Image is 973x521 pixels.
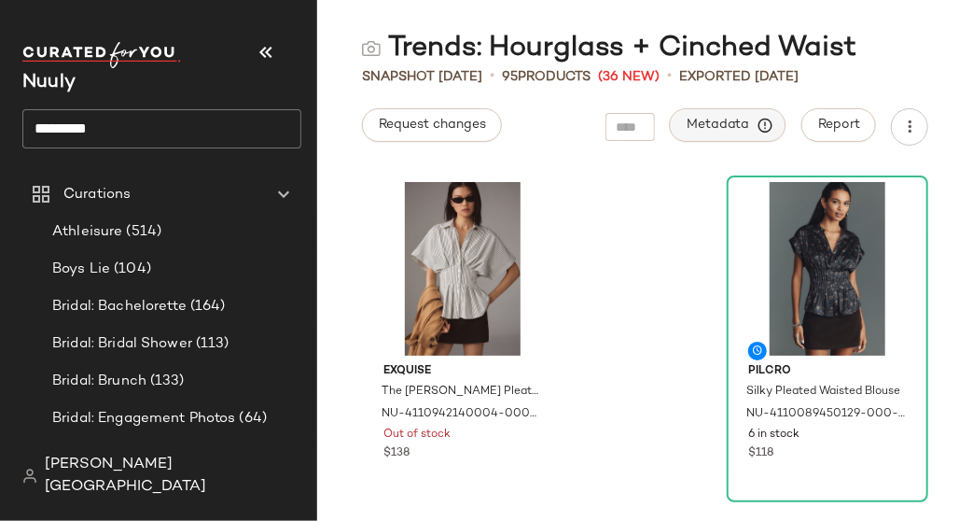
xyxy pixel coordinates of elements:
span: • [490,65,494,88]
span: Bridal: Bachelorette [52,296,187,317]
span: Curations [63,184,131,205]
span: NU-4110942140004-000-015 [382,406,540,423]
button: Report [801,108,876,142]
span: Report [817,118,860,133]
span: Metadata [686,117,771,134]
span: Exquise [383,363,542,380]
p: Exported [DATE] [679,67,799,87]
div: Trends: Hourglass + Cinched Waist [362,30,856,67]
span: $118 [748,445,773,462]
span: Out of stock [383,427,451,444]
span: Request changes [378,118,486,133]
span: (124) [180,445,217,467]
span: Bridal: Engagement Photos [52,408,236,429]
span: (64) [236,408,268,429]
span: Pilcro [748,363,907,380]
span: Bridal: Brunch [52,371,146,392]
span: Bridal: Bridal Shower [52,333,192,355]
span: 95 [502,70,518,84]
span: (113) [192,333,229,355]
img: svg%3e [362,39,381,58]
img: cfy_white_logo.C9jOOHJF.svg [22,42,181,68]
span: [PERSON_NAME][GEOGRAPHIC_DATA] [45,454,301,499]
span: (514) [122,221,161,243]
span: Boys Lie [52,259,110,280]
div: Products [502,67,591,87]
span: 6 in stock [748,427,799,444]
img: 4110089450129_009_b [733,182,922,356]
img: svg%3e [22,469,37,484]
button: Metadata [670,108,786,142]
span: (104) [110,259,151,280]
span: • [667,65,672,88]
span: (133) [146,371,185,392]
span: (164) [187,296,226,317]
span: Current Company Name [22,73,76,92]
span: Bridal: Honeymoon [52,445,180,467]
span: Silky Pleated Waisted Blouse [746,384,900,401]
span: Snapshot [DATE] [362,67,482,87]
button: Request changes [362,108,502,142]
span: (36 New) [598,67,660,87]
span: The [PERSON_NAME] Pleated Blouse [382,384,540,401]
img: 4110942140004_015_b [368,182,557,356]
span: Athleisure [52,221,122,243]
span: $138 [383,445,410,462]
span: NU-4110089450129-000-009 [746,406,905,423]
